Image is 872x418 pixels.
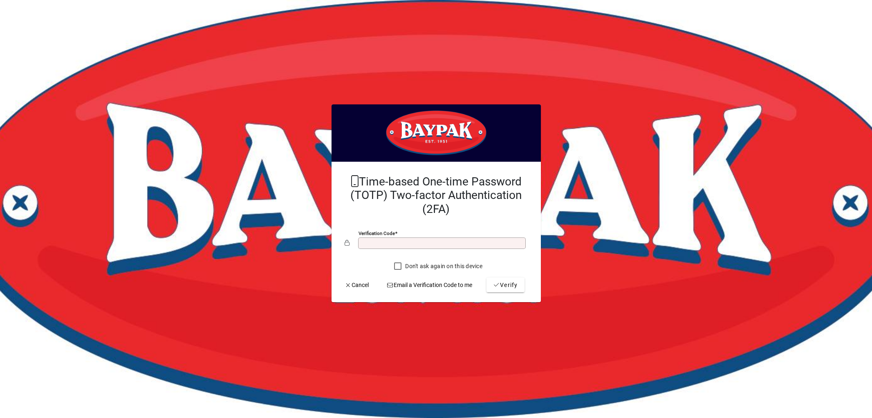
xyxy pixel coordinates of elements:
span: Cancel [345,281,369,289]
button: Email a Verification Code to me [383,278,475,292]
button: Verify [486,278,525,292]
button: Cancel [341,278,372,292]
h2: Time-based One-time Password (TOTP) Two-factor Authentication (2FA) [345,175,528,216]
mat-label: Verification code [359,230,395,236]
span: Verify [493,281,518,289]
span: Email a Verification Code to me [386,281,472,289]
label: Don't ask again on this device [403,262,482,270]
